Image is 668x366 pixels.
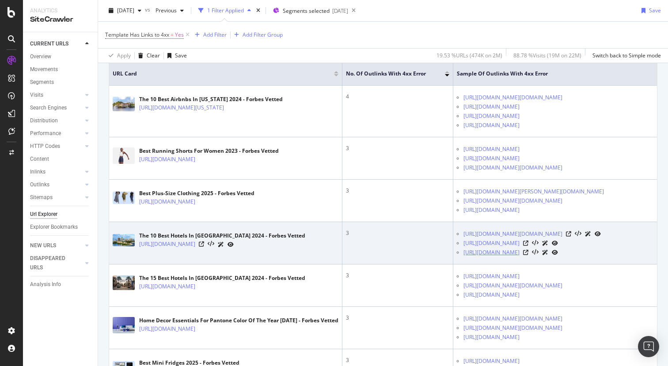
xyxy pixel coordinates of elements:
[30,223,91,232] a: Explorer Bookmarks
[147,52,160,59] div: Clear
[30,15,91,25] div: SiteCrawler
[30,52,91,61] a: Overview
[463,324,562,332] a: [URL][DOMAIN_NAME][DOMAIN_NAME]
[30,39,83,49] a: CURRENT URLS
[208,241,214,247] button: View HTML Source
[145,6,152,13] span: vs
[575,231,581,237] button: View HTML Source
[332,7,348,15] div: [DATE]
[139,95,283,103] div: The 10 Best Airbnbs In [US_STATE] 2024 - Forbes Vetted
[532,240,539,246] button: View HTML Source
[191,30,227,40] button: Add Filter
[463,333,520,342] a: [URL][DOMAIN_NAME]
[463,239,520,248] a: [URL][DOMAIN_NAME]
[589,49,661,63] button: Switch back to Simple mode
[30,210,57,219] div: Url Explorer
[638,336,659,357] div: Open Intercom Messenger
[30,78,54,87] div: Segments
[463,145,520,154] a: [URL][DOMAIN_NAME]
[30,78,91,87] a: Segments
[30,180,83,189] a: Outlinks
[30,116,58,125] div: Distribution
[30,103,67,113] div: Search Engines
[30,65,58,74] div: Movements
[463,163,562,172] a: [URL][DOMAIN_NAME][DOMAIN_NAME]
[139,155,195,164] a: [URL][DOMAIN_NAME]
[30,155,49,164] div: Content
[113,97,135,111] img: main image
[463,112,520,121] a: [URL][DOMAIN_NAME]
[30,129,83,138] a: Performance
[152,4,187,18] button: Previous
[30,167,46,177] div: Inlinks
[523,241,528,246] a: Visit Online Page
[195,4,254,18] button: 1 Filter Applied
[463,281,562,290] a: [URL][DOMAIN_NAME][DOMAIN_NAME]
[113,147,135,164] img: main image
[346,314,449,322] div: 3
[30,52,51,61] div: Overview
[30,180,49,189] div: Outlinks
[30,91,83,100] a: Visits
[135,49,160,63] button: Clear
[139,324,195,333] a: [URL][DOMAIN_NAME]
[463,291,520,299] a: [URL][DOMAIN_NAME]
[595,229,601,238] a: URL Inspection
[113,317,135,334] img: main image
[30,254,75,272] div: DISAPPEARED URLS
[346,356,449,364] div: 3
[346,272,449,279] div: 3
[463,121,520,130] a: [URL][DOMAIN_NAME]
[346,229,449,237] div: 3
[346,187,449,195] div: 3
[139,197,195,206] a: [URL][DOMAIN_NAME]
[283,7,330,15] span: Segments selected
[269,4,348,18] button: Segments selected[DATE]
[30,280,61,289] div: Analysis Info
[105,49,131,63] button: Apply
[30,129,61,138] div: Performance
[649,7,661,14] div: Save
[105,31,169,38] span: Template Has Links to 4xx
[113,234,135,246] img: main image
[254,6,262,15] div: times
[164,49,187,63] button: Save
[30,193,53,202] div: Sitemaps
[30,142,60,151] div: HTTP Codes
[30,103,83,113] a: Search Engines
[346,93,449,101] div: 4
[30,65,91,74] a: Movements
[231,30,283,40] button: Add Filter Group
[203,31,227,38] div: Add Filter
[243,31,283,38] div: Add Filter Group
[463,196,562,205] a: [URL][DOMAIN_NAME][DOMAIN_NAME]
[463,230,562,238] a: [URL][DOMAIN_NAME][DOMAIN_NAME]
[228,240,234,249] a: URL Inspection
[552,238,558,248] a: URL Inspection
[30,155,91,164] a: Content
[30,116,83,125] a: Distribution
[566,231,571,237] a: Visit Online Page
[592,52,661,59] div: Switch back to Simple mode
[30,254,83,272] a: DISAPPEARED URLS
[218,240,224,249] a: AI Url Details
[207,7,244,14] div: 1 Filter Applied
[513,52,581,59] div: 88.78 % Visits ( 19M on 22M )
[463,187,604,196] a: [URL][DOMAIN_NAME][PERSON_NAME][DOMAIN_NAME]
[30,167,83,177] a: Inlinks
[30,142,83,151] a: HTTP Codes
[139,317,338,324] div: Home Decor Essentials For Pantone Color Of The Year [DATE] - Forbes Vetted
[139,274,305,282] div: The 15 Best Hotels In [GEOGRAPHIC_DATA] 2024 - Forbes Vetted
[463,272,520,281] a: [URL][DOMAIN_NAME]
[457,70,640,78] span: Sample of Outlinks with 4xx Error
[542,248,548,257] a: AI Url Details
[139,147,279,155] div: Best Running Shorts For Women 2023 - Forbes Vetted
[30,91,43,100] div: Visits
[30,241,83,250] a: NEW URLS
[105,4,145,18] button: [DATE]
[139,232,305,240] div: The 10 Best Hotels In [GEOGRAPHIC_DATA] 2024 - Forbes Vetted
[463,248,520,257] a: [URL][DOMAIN_NAME]
[139,240,195,249] a: [URL][DOMAIN_NAME]
[436,52,502,59] div: 19.53 % URLs ( 474K on 2M )
[463,206,520,215] a: [URL][DOMAIN_NAME]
